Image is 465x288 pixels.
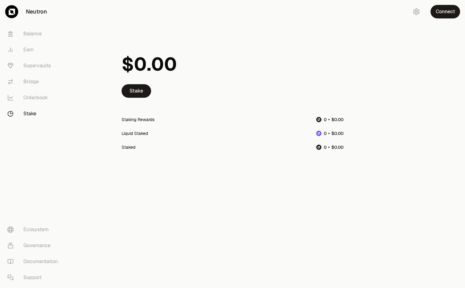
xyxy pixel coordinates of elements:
[122,130,148,136] div: Liquid Staked
[2,26,66,42] a: Balance
[2,270,66,286] a: Support
[2,58,66,74] a: Supervaults
[2,42,66,58] a: Earn
[316,131,321,136] img: dNTRN Logo
[2,254,66,270] a: Documentation
[316,117,321,122] img: NTRN Logo
[2,222,66,238] a: Ecosystem
[2,106,66,122] a: Stake
[2,238,66,254] a: Governance
[122,116,154,123] div: Staking Rewards
[122,84,151,98] a: Stake
[2,90,66,106] a: Orderbook
[122,144,135,150] div: Staked
[2,74,66,90] a: Bridge
[431,5,460,18] button: Connect
[316,145,321,150] img: NTRN Logo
